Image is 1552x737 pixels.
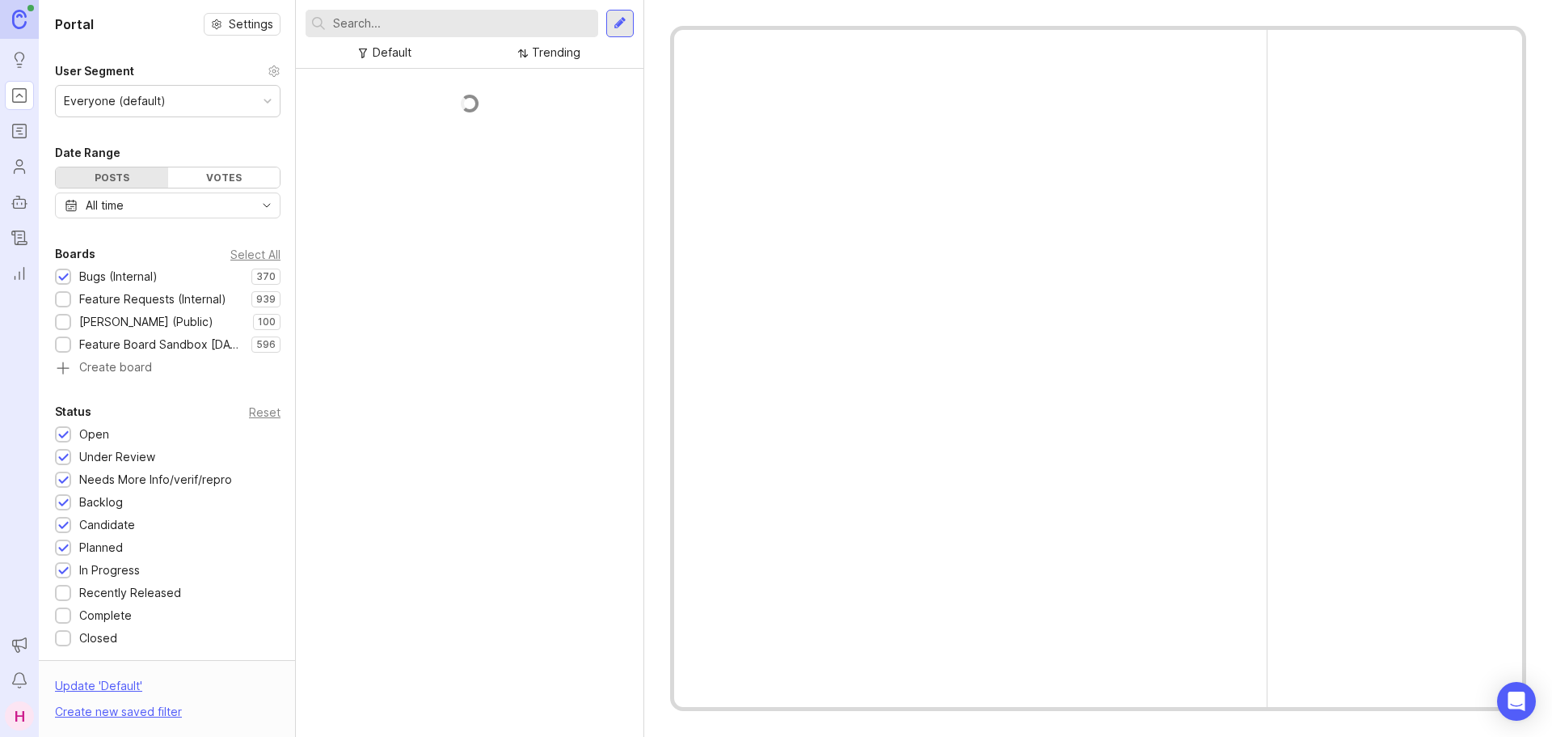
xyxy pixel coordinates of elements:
[254,199,280,212] svg: toggle icon
[373,44,411,61] div: Default
[12,10,27,28] img: Canny Home
[79,539,123,557] div: Planned
[333,15,592,32] input: Search...
[204,13,280,36] button: Settings
[79,584,181,602] div: Recently Released
[5,223,34,252] a: Changelog
[256,293,276,306] p: 939
[79,561,140,579] div: In Progress
[79,268,158,286] div: Bugs (Internal)
[256,270,276,283] p: 370
[55,677,142,703] div: Update ' Default '
[86,197,124,214] div: All time
[79,336,243,354] div: Feature Board Sandbox [DATE]
[5,666,34,695] button: Notifications
[79,493,123,511] div: Backlog
[1497,682,1536,721] div: Open Intercom Messenger
[249,408,280,417] div: Reset
[55,143,120,163] div: Date Range
[55,15,94,34] h1: Portal
[5,259,34,288] a: Reporting
[79,290,226,308] div: Feature Requests (Internal)
[55,703,182,721] div: Create new saved filter
[79,448,155,466] div: Under Review
[532,44,580,61] div: Trending
[256,338,276,351] p: 596
[79,471,232,489] div: Needs More Info/verif/repro
[79,607,132,625] div: Complete
[55,362,280,376] a: Create board
[5,188,34,217] a: Autopilot
[79,426,109,443] div: Open
[168,167,280,188] div: Votes
[258,316,276,328] p: 100
[55,402,91,421] div: Status
[5,81,34,110] a: Portal
[55,244,95,264] div: Boards
[229,16,273,32] span: Settings
[79,313,213,331] div: [PERSON_NAME] (Public)
[5,152,34,181] a: Users
[79,516,135,534] div: Candidate
[56,167,168,188] div: Posts
[5,116,34,146] a: Roadmaps
[5,630,34,659] button: Announcements
[55,61,134,81] div: User Segment
[5,701,34,731] button: H
[79,629,117,647] div: Closed
[5,45,34,74] a: Ideas
[230,250,280,259] div: Select All
[64,92,166,110] div: Everyone (default)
